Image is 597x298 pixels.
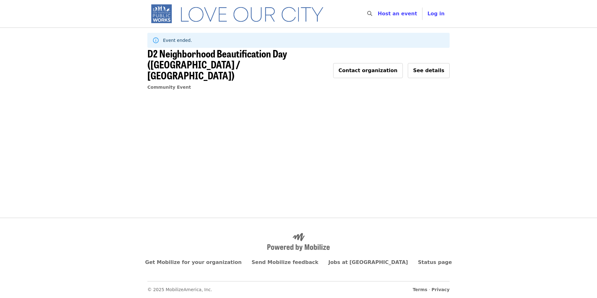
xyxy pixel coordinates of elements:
[338,67,397,73] span: Contact organization
[147,281,450,293] nav: Secondary footer navigation
[333,63,403,78] button: Contact organization
[432,287,450,292] a: Privacy
[413,286,450,293] span: ·
[267,233,330,251] img: Powered by Mobilize
[367,11,372,17] i: search icon
[378,11,417,17] a: Host an event
[413,287,427,292] a: Terms
[163,38,192,43] span: Event ended.
[147,259,450,266] nav: Primary footer navigation
[328,259,408,265] a: Jobs at [GEOGRAPHIC_DATA]
[147,46,287,82] span: D2 Neighborhood Beautification Day ([GEOGRAPHIC_DATA] / [GEOGRAPHIC_DATA])
[408,63,450,78] button: See details
[147,4,333,24] img: SF Public Works - Home
[422,7,450,20] button: Log in
[252,259,318,265] a: Send Mobilize feedback
[147,287,212,292] span: © 2025 MobilizeAmerica, Inc.
[413,67,444,73] span: See details
[427,11,445,17] span: Log in
[147,85,191,90] a: Community Event
[418,259,452,265] a: Status page
[376,6,381,21] input: Search
[145,259,242,265] a: Get Mobilize for your organization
